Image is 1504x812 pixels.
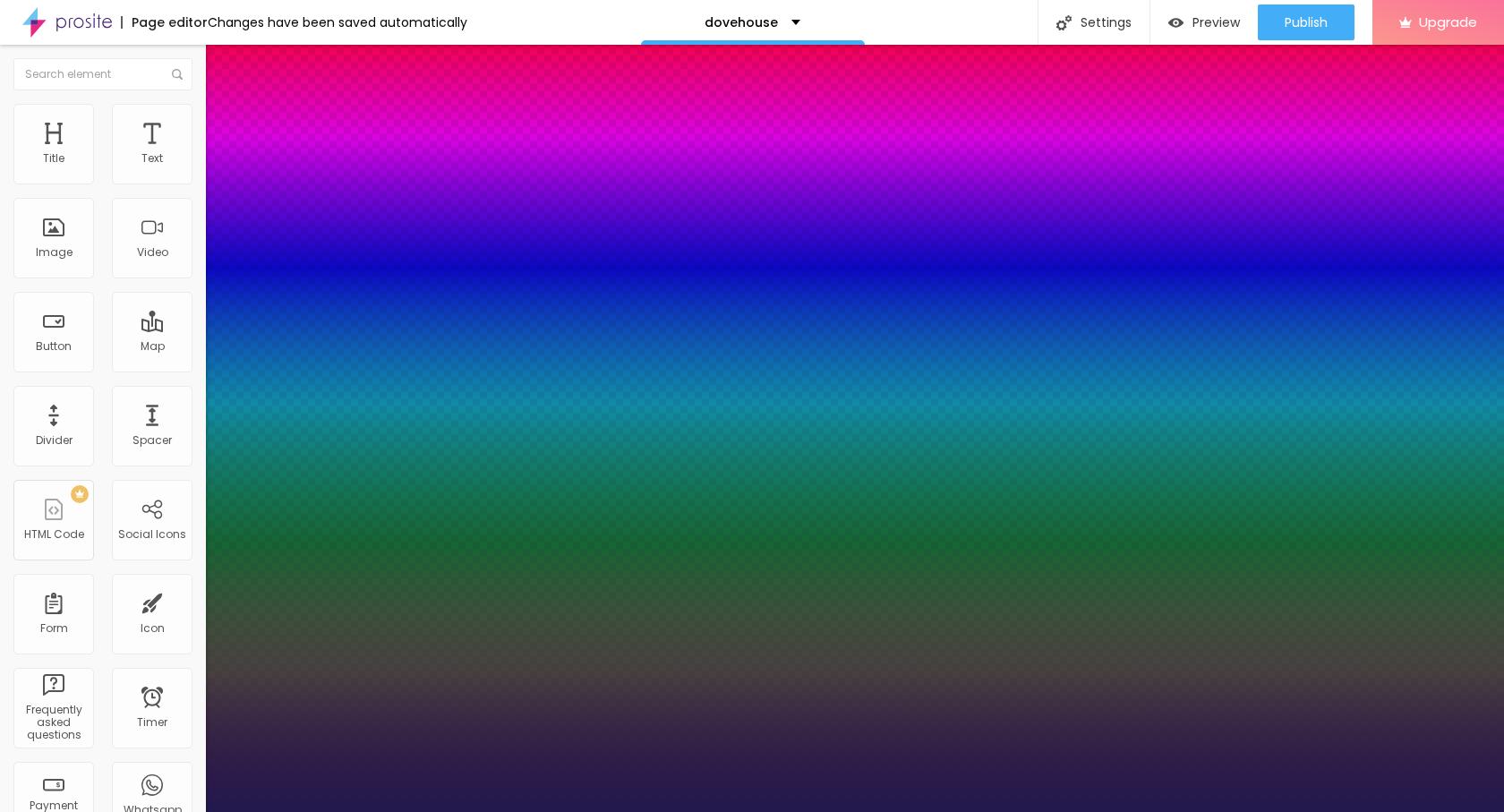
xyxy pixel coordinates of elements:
[1285,15,1328,30] span: Publish
[43,152,64,165] div: Title
[137,246,168,259] div: Video
[141,622,165,635] div: Icon
[1150,4,1258,40] button: Preview
[36,246,73,259] div: Image
[1168,15,1184,30] img: view-1.svg
[1419,14,1477,30] span: Upgrade
[141,340,165,353] div: Map
[18,704,89,742] div: Frequently asked questions
[36,434,73,447] div: Divider
[705,16,778,29] p: dovehouse
[36,340,72,353] div: Button
[40,622,68,635] div: Form
[1258,4,1354,40] button: Publish
[118,528,186,541] div: Social Icons
[132,434,172,447] div: Spacer
[208,16,467,29] div: Changes have been saved automatically
[24,528,84,541] div: HTML Code
[172,69,183,80] img: Icone
[13,58,192,90] input: Search element
[121,16,208,29] div: Page editor
[1056,15,1072,30] img: Icone
[137,716,167,729] div: Timer
[1192,15,1240,30] span: Preview
[141,152,163,165] div: Text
